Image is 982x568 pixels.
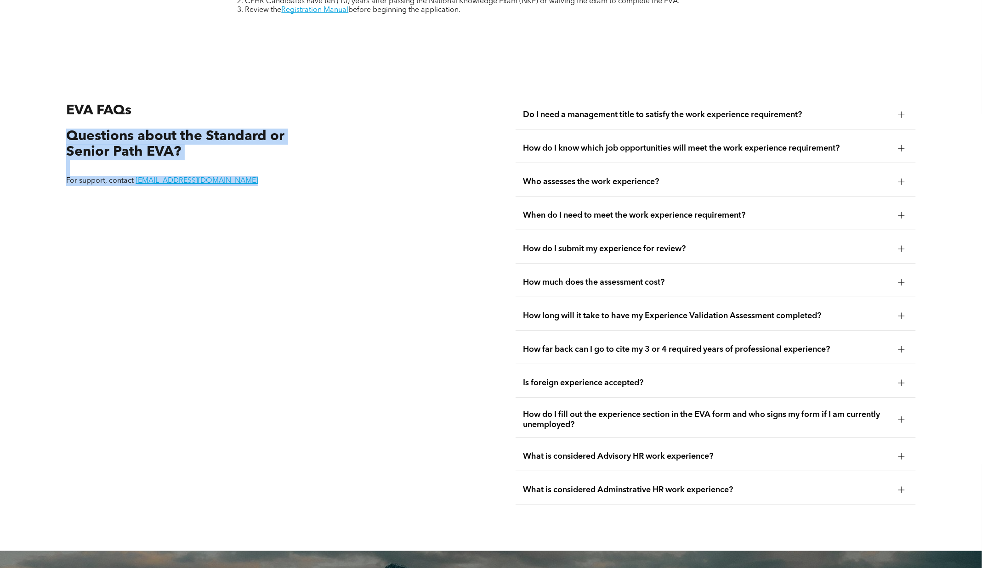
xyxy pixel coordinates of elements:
span: How much does the assessment cost? [523,277,891,287]
span: Is foreign experience accepted? [523,378,891,388]
span: What is considered Advisory HR work experience? [523,451,891,461]
span: How do I fill out the experience section in the EVA form and who signs my form if I am currently ... [523,410,891,430]
span: When do I need to meet the work experience requirement? [523,210,891,220]
span: How do I submit my experience for review? [523,244,891,254]
span: What is considered Adminstrative HR work experience? [523,485,891,495]
span: How far back can I go to cite my 3 or 4 required years of professional experience? [523,344,891,354]
span: Questions about the Standard or Senior Path EVA? [66,129,284,159]
span: Do I need a management title to satisfy the work experience requirement? [523,110,891,120]
span: How do I know which job opportunities will meet the work experience requirement? [523,143,891,153]
a: Registration Manual [282,6,349,14]
span: For support, contact [66,177,134,185]
a: [EMAIL_ADDRESS][DOMAIN_NAME] [136,177,258,185]
span: How long will it take to have my Experience Validation Assessment completed? [523,311,891,321]
span: Who assesses the work experience? [523,177,891,187]
li: Review the before beginning the application. [245,6,755,15]
span: EVA FAQs [66,104,131,118]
